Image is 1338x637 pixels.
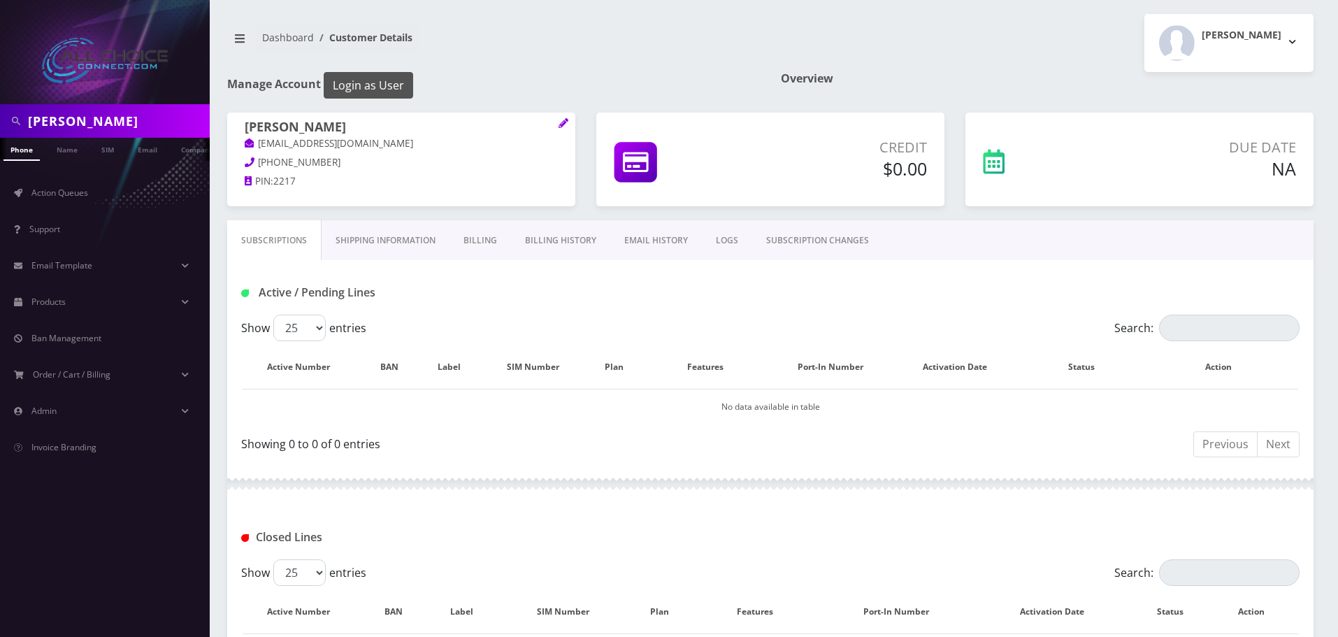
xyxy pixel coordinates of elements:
[31,332,101,344] span: Ban Management
[243,347,368,387] th: Active Number: activate to sort column ascending
[28,108,206,134] input: Search in Company
[1159,559,1300,586] input: Search:
[1026,347,1151,387] th: Status: activate to sort column ascending
[241,531,580,544] h1: Closed Lines
[42,38,168,83] img: All Choice Connect
[1202,29,1281,41] h2: [PERSON_NAME]
[31,259,92,271] span: Email Template
[777,347,898,387] th: Port-In Number: activate to sort column ascending
[50,138,85,159] a: Name
[314,30,412,45] li: Customer Details
[511,220,610,261] a: Billing History
[781,72,1314,85] h1: Overview
[752,220,883,261] a: SUBSCRIPTION CHANGES
[29,223,60,235] span: Support
[3,138,40,161] a: Phone
[245,137,413,151] a: [EMAIL_ADDRESS][DOMAIN_NAME]
[369,592,432,632] th: BAN: activate to sort column ascending
[900,347,1024,387] th: Activation Date: activate to sort column ascending
[1152,347,1298,387] th: Action: activate to sort column ascending
[1114,559,1300,586] label: Search:
[273,175,296,187] span: 2217
[1257,431,1300,457] a: Next
[753,158,927,179] h5: $0.00
[322,220,449,261] a: Shipping Information
[699,592,824,632] th: Features: activate to sort column ascending
[31,187,88,199] span: Action Queues
[241,430,760,452] div: Showing 0 to 0 of 0 entries
[425,347,487,387] th: Label: activate to sort column ascending
[635,592,698,632] th: Plan: activate to sort column ascending
[324,72,413,99] button: Login as User
[594,347,649,387] th: Plan: activate to sort column ascending
[227,23,760,63] nav: breadcrumb
[1159,315,1300,341] input: Search:
[243,389,1298,424] td: No data available in table
[241,559,366,586] label: Show entries
[273,315,326,341] select: Showentries
[31,405,57,417] span: Admin
[982,592,1136,632] th: Activation Date: activate to sort column ascending
[650,347,775,387] th: Features: activate to sort column ascending
[174,138,221,159] a: Company
[826,592,981,632] th: Port-In Number: activate to sort column ascending
[702,220,752,261] a: LOGS
[1144,14,1314,72] button: [PERSON_NAME]
[610,220,702,261] a: EMAIL HISTORY
[33,368,110,380] span: Order / Cart / Billing
[241,286,580,299] h1: Active / Pending Lines
[433,592,505,632] th: Label: activate to sort column ascending
[1094,137,1296,158] p: Due Date
[369,347,424,387] th: BAN: activate to sort column ascending
[227,72,760,99] h1: Manage Account
[488,347,593,387] th: SIM Number: activate to sort column ascending
[131,138,164,159] a: Email
[241,534,249,542] img: Closed Lines
[245,120,558,136] h1: [PERSON_NAME]
[243,592,368,632] th: Active Number: activate to sort column descending
[1114,315,1300,341] label: Search:
[262,31,314,44] a: Dashboard
[241,289,249,297] img: Active / Pending Lines
[258,156,340,169] span: [PHONE_NUMBER]
[449,220,511,261] a: Billing
[1193,431,1258,457] a: Previous
[753,137,927,158] p: Credit
[1218,592,1298,632] th: Action : activate to sort column ascending
[1137,592,1217,632] th: Status: activate to sort column ascending
[506,592,634,632] th: SIM Number: activate to sort column ascending
[31,441,96,453] span: Invoice Branding
[94,138,121,159] a: SIM
[31,296,66,308] span: Products
[273,559,326,586] select: Showentries
[227,220,322,261] a: Subscriptions
[1094,158,1296,179] h5: NA
[241,315,366,341] label: Show entries
[245,175,273,189] a: PIN:
[321,76,413,92] a: Login as User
